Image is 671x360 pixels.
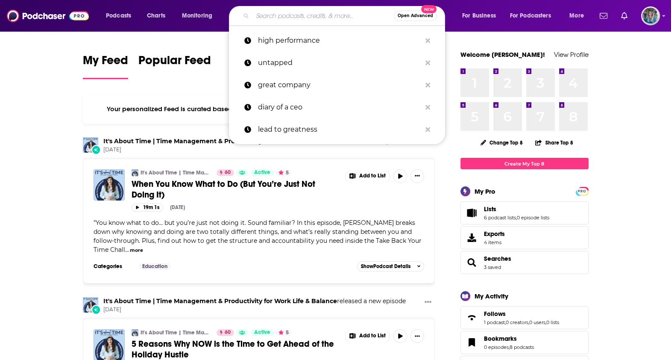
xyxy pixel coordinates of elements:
[421,297,435,308] button: Show More Button
[251,329,274,336] a: Active
[398,14,433,18] span: Open Advanced
[460,158,589,169] a: Create My Top 8
[132,329,138,336] img: It's About Time | Time Management & Productivity for Work Life & Balance
[460,201,589,224] span: Lists
[229,30,445,52] a: high performance
[359,173,386,179] span: Add to List
[258,96,421,118] p: diary of a ceo
[225,168,231,177] span: 60
[545,319,546,325] span: ,
[83,297,98,313] img: It's About Time | Time Management & Productivity for Work Life & Balance
[357,261,425,271] button: ShowPodcast Details
[504,9,563,23] button: open menu
[516,215,517,221] span: ,
[258,30,421,52] p: high performance
[94,263,132,270] h3: Categories
[462,10,496,22] span: For Business
[463,207,481,219] a: Lists
[217,169,234,176] a: 60
[225,328,231,337] span: 60
[484,310,506,318] span: Follows
[103,297,337,305] a: It's About Time | Time Management & Productivity for Work Life & Balance
[484,255,511,263] a: Searches
[510,344,534,350] a: 8 podcasts
[141,329,211,336] a: It's About Time | Time Management & Productivity for Work Life & Balance
[484,319,505,325] a: 1 podcast
[83,137,98,153] img: It's About Time | Time Management & Productivity for Work Life & Balance
[217,329,234,336] a: 60
[251,169,274,176] a: Active
[141,169,211,176] a: It's About Time | Time Management & Productivity for Work Life & Balance
[176,9,223,23] button: open menu
[517,215,549,221] a: 0 episode lists
[463,232,481,244] span: Exports
[258,52,421,74] p: untapped
[229,52,445,74] a: untapped
[535,134,573,151] button: Share Top 8
[460,306,589,329] span: Follows
[484,230,505,238] span: Exports
[346,329,390,343] button: Show More Button
[91,305,101,314] div: New Episode
[460,251,589,274] span: Searches
[229,74,445,96] a: great company
[229,96,445,118] a: diary of a ceo
[421,5,437,13] span: New
[410,169,424,183] button: Show More Button
[506,319,528,325] a: 0 creators
[125,246,129,254] span: ...
[475,137,528,148] button: Change Top 8
[577,188,587,194] a: PRO
[361,263,410,269] span: Show Podcast Details
[103,297,406,305] h3: released a new episode
[258,118,421,141] p: lead to greatness
[346,169,390,183] button: Show More Button
[254,328,270,337] span: Active
[475,187,495,195] div: My Pro
[182,10,212,22] span: Monitoring
[484,264,501,270] a: 3 saved
[463,336,481,348] a: Bookmarks
[7,8,89,24] a: Podchaser - Follow, Share and Rate Podcasts
[138,53,211,79] a: Popular Feed
[132,179,315,200] span: When You Know What to Do (But You’re Just Not Doing It)
[103,137,406,145] h3: released a new episode
[141,9,170,23] a: Charts
[130,247,143,254] button: more
[94,219,422,254] span: You know what to do… but you’re just not doing it. Sound familiar? In this episode, [PERSON_NAME]...
[229,118,445,141] a: lead to greatness
[103,306,406,313] span: [DATE]
[546,319,559,325] a: 0 lists
[132,169,138,176] img: It's About Time | Time Management & Productivity for Work Life & Balance
[147,10,165,22] span: Charts
[138,53,211,73] span: Popular Feed
[563,9,595,23] button: open menu
[484,239,505,245] span: 4 items
[484,205,549,213] a: Lists
[132,339,339,360] a: 5 Reasons Why NOW is the Time to Get Ahead of the Holiday Hustle
[456,9,507,23] button: open menu
[103,146,406,153] span: [DATE]
[132,179,339,200] a: When You Know What to Do (But You’re Just Not Doing It)
[505,319,506,325] span: ,
[94,169,125,201] img: When You Know What to Do (But You’re Just Not Doing It)
[359,333,386,339] span: Add to List
[100,9,142,23] button: open menu
[132,339,334,360] span: 5 Reasons Why NOW is the Time to Get Ahead of the Holiday Hustle
[463,312,481,324] a: Follows
[596,9,611,23] a: Show notifications dropdown
[475,292,508,300] div: My Activity
[276,169,291,176] button: 5
[103,137,337,145] a: It's About Time | Time Management & Productivity for Work Life & Balance
[484,335,534,342] a: Bookmarks
[463,257,481,269] a: Searches
[641,6,660,25] img: User Profile
[410,329,424,343] button: Show More Button
[529,319,545,325] a: 0 users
